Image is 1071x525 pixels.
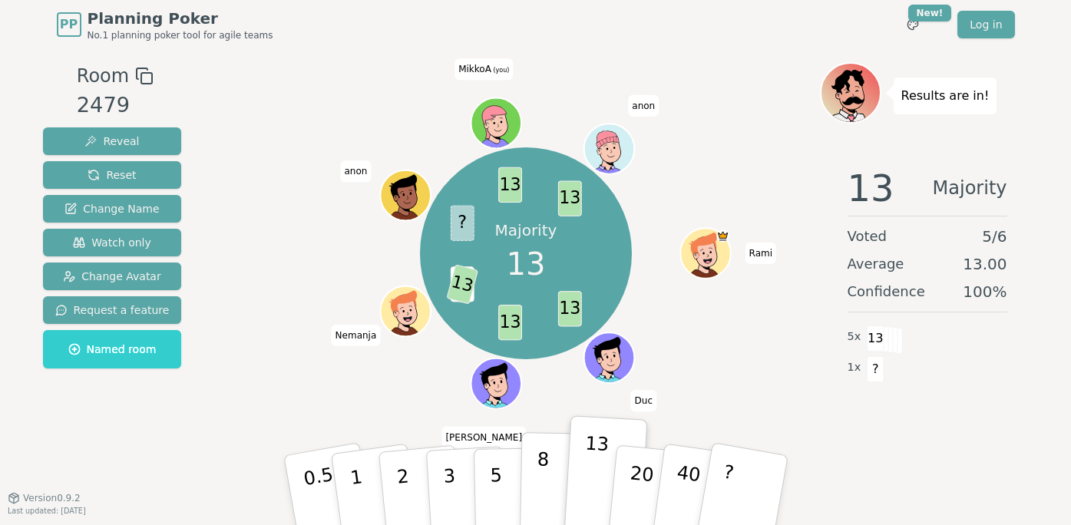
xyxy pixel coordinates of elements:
[455,58,513,80] span: Click to change your name
[88,29,273,41] span: No.1 planning poker tool for agile teams
[848,253,904,275] span: Average
[495,220,557,241] p: Majority
[8,492,81,504] button: Version0.9.2
[60,15,78,34] span: PP
[628,95,659,117] span: Click to change your name
[848,226,888,247] span: Voted
[68,342,157,357] span: Named room
[498,305,522,340] span: 13
[84,134,139,149] span: Reveal
[43,127,182,155] button: Reveal
[43,195,182,223] button: Change Name
[57,8,273,41] a: PPPlanning PokerNo.1 planning poker tool for agile teams
[558,291,582,326] span: 13
[43,229,182,256] button: Watch only
[498,167,522,202] span: 13
[491,67,510,74] span: (you)
[957,11,1014,38] a: Log in
[933,170,1007,206] span: Majority
[982,226,1007,247] span: 5 / 6
[908,5,952,21] div: New!
[867,356,884,382] span: ?
[332,325,381,346] span: Click to change your name
[848,281,925,302] span: Confidence
[581,432,610,517] p: 13
[77,90,154,121] div: 2479
[43,262,182,290] button: Change Avatar
[451,205,474,240] span: ?
[848,359,861,376] span: 1 x
[963,253,1007,275] span: 13.00
[899,11,927,38] button: New!
[558,180,582,216] span: 13
[88,8,273,29] span: Planning Poker
[963,281,1007,302] span: 100 %
[43,161,182,189] button: Reset
[441,427,526,448] span: Click to change your name
[43,296,182,324] button: Request a feature
[745,243,776,264] span: Click to change your name
[716,229,729,242] span: Rami is the host
[23,492,81,504] span: Version 0.9.2
[867,325,884,352] span: 13
[631,390,656,411] span: Click to change your name
[472,100,520,147] button: Click to change your avatar
[64,201,159,216] span: Change Name
[55,302,170,318] span: Request a feature
[848,170,894,206] span: 13
[901,85,990,107] p: Results are in!
[73,235,151,250] span: Watch only
[63,269,161,284] span: Change Avatar
[88,167,136,183] span: Reset
[8,507,86,515] span: Last updated: [DATE]
[341,160,372,182] span: Click to change your name
[848,329,861,345] span: 5 x
[77,62,129,90] span: Room
[43,330,182,368] button: Named room
[446,264,478,305] span: 13
[507,241,546,287] span: 13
